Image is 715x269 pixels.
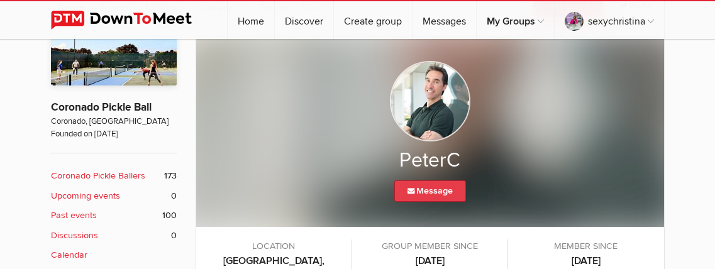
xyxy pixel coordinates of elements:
[228,1,274,39] a: Home
[521,239,651,253] span: Member since
[334,1,412,39] a: Create group
[51,128,177,140] span: Founded on [DATE]
[275,1,333,39] a: Discover
[162,209,177,222] span: 100
[51,189,177,203] a: Upcoming events 0
[51,35,177,85] img: Coronado Pickle Ball
[51,229,177,243] a: Discussions 0
[521,253,651,268] b: [DATE]
[209,239,340,253] span: LOCATION
[51,116,177,128] span: Coronado, [GEOGRAPHIC_DATA]
[51,229,98,243] b: Discussions
[365,253,495,268] b: [DATE]
[51,101,152,114] a: Coronado Pickle Ball
[477,1,554,39] a: My Groups
[51,169,145,183] b: Coronado Pickle Ballers
[164,169,177,183] span: 173
[221,148,639,174] h2: PeterC
[390,61,470,141] img: PeterC
[171,189,177,203] span: 0
[394,180,466,202] a: Message
[555,1,664,39] a: sexychristina
[51,189,120,203] b: Upcoming events
[51,209,177,222] a: Past events 100
[171,229,177,243] span: 0
[51,169,177,183] a: Coronado Pickle Ballers 173
[365,239,495,253] span: Group member since
[51,209,97,222] b: Past events
[51,11,211,30] img: DownToMeet
[51,248,177,262] a: Calendar
[413,1,476,39] a: Messages
[51,248,87,262] b: Calendar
